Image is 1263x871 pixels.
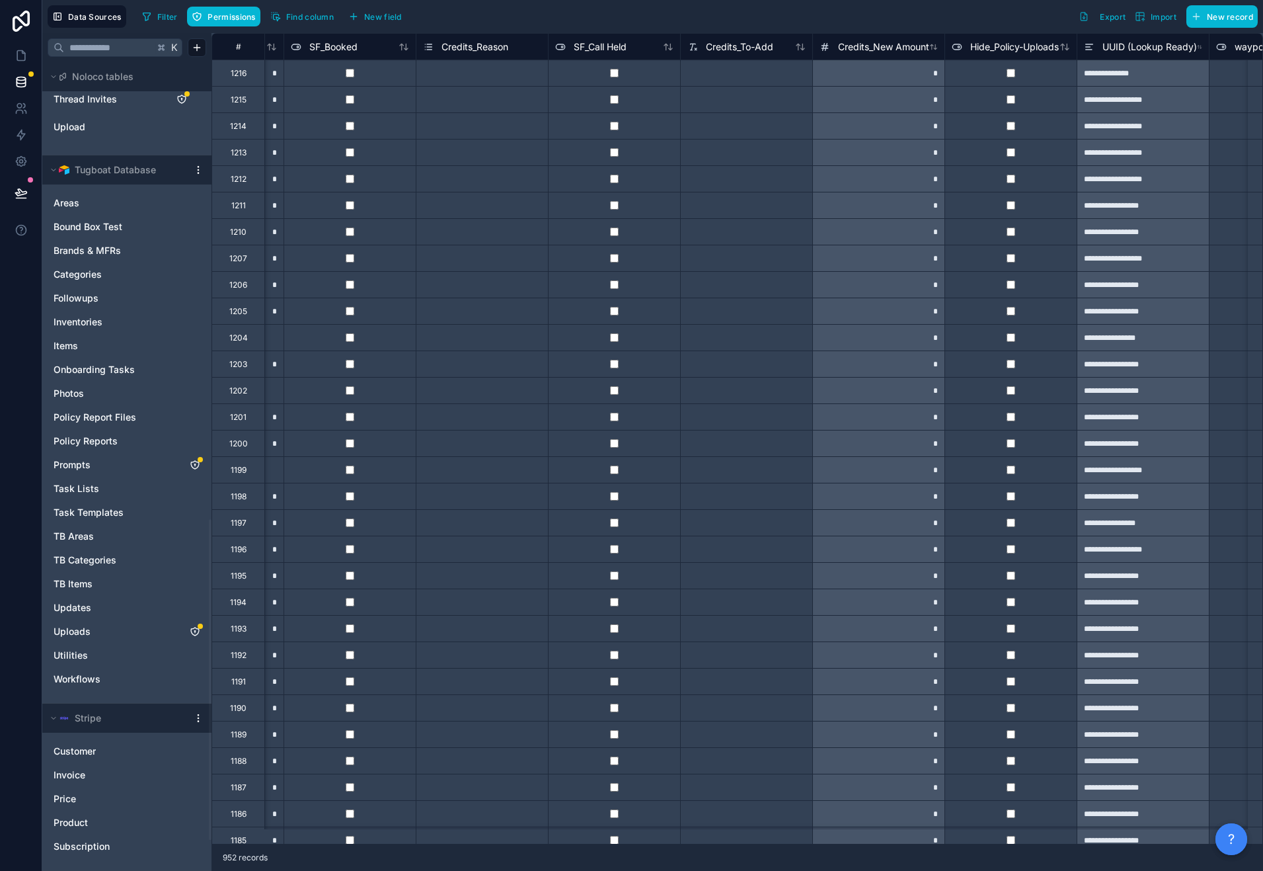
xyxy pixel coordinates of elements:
a: Areas [54,196,174,210]
div: Categories [48,264,206,285]
span: Utilities [54,649,88,662]
button: Stripe [48,709,188,727]
span: Inventories [54,315,102,329]
span: Thread Invites [54,93,117,106]
span: Items [54,339,78,353]
div: Onboarding Tasks [48,359,206,380]
span: Hide_Policy-Uploads [970,40,1059,54]
div: Brands & MFRs [48,240,206,261]
span: Areas [54,196,79,210]
div: Inventories [48,311,206,333]
a: Photos [54,387,174,400]
span: SF_Booked [309,40,358,54]
div: 1188 [231,756,247,767]
div: Photos [48,383,206,404]
a: TB Areas [54,530,174,543]
div: Customer [48,741,206,762]
div: Invoice [48,765,206,786]
span: Find column [286,12,334,22]
a: Product [54,816,174,829]
a: Subscription [54,840,174,853]
button: Find column [266,7,338,26]
span: Followups [54,292,98,305]
div: Price [48,788,206,809]
span: Prompts [54,458,91,472]
div: TB Items [48,573,206,595]
div: 1205 [229,306,247,317]
a: Items [54,339,174,353]
div: Utilities [48,645,206,666]
span: Task Lists [54,482,99,495]
div: 1187 [231,782,247,793]
div: # [222,42,254,52]
span: Policy Report Files [54,411,136,424]
div: Followups [48,288,206,309]
div: 1196 [231,544,247,555]
span: TB Items [54,577,93,591]
a: Upload [54,120,161,134]
button: Export [1074,5,1130,28]
div: 1202 [229,386,247,396]
div: Upload [48,116,206,138]
button: ? [1215,823,1247,855]
a: Permissions [187,7,265,26]
div: 1204 [229,333,248,343]
div: Policy Reports [48,431,206,452]
a: Customer [54,745,174,758]
div: Policy Report Files [48,407,206,428]
div: Task Templates [48,502,206,523]
span: Export [1100,12,1126,22]
a: New record [1181,5,1258,28]
span: Stripe [75,712,101,725]
div: 1206 [229,280,247,290]
div: 1216 [231,68,247,79]
a: Categories [54,268,174,281]
div: 1193 [231,624,247,634]
span: Policy Reports [54,435,118,448]
span: Categories [54,268,102,281]
div: 1213 [231,147,247,158]
div: 1207 [229,253,247,264]
div: 1190 [230,703,247,714]
span: Price [54,792,76,806]
a: Brands & MFRs [54,244,174,257]
div: 1214 [230,121,247,132]
span: UUID (Lookup Ready) [1102,40,1197,54]
a: Followups [54,292,174,305]
span: Bound Box Test [54,220,122,233]
div: TB Categories [48,550,206,571]
span: New record [1207,12,1253,22]
div: 1192 [231,650,247,661]
span: Task Templates [54,506,124,519]
a: Onboarding Tasks [54,363,174,376]
div: 1195 [231,571,247,581]
div: Workflows [48,669,206,690]
button: New record [1186,5,1258,28]
span: Invoice [54,768,85,782]
div: Items [48,335,206,356]
button: Noloco tables [48,67,198,86]
div: Task Lists [48,478,206,499]
span: Product [54,816,88,829]
div: 1212 [231,174,247,185]
div: Updates [48,597,206,618]
div: 1186 [231,809,247,819]
button: Filter [137,7,182,26]
span: Updates [54,601,91,614]
a: Task Lists [54,482,174,495]
div: Subscription [48,836,206,857]
a: Updates [54,601,174,614]
span: K [170,43,179,52]
span: Upload [54,120,85,134]
div: 1197 [231,518,247,528]
span: 952 records [223,852,268,863]
div: TB Areas [48,526,206,547]
span: Import [1151,12,1176,22]
span: Brands & MFRs [54,244,121,257]
button: New field [344,7,406,26]
div: Areas [48,192,206,214]
div: 1203 [229,359,247,370]
a: Uploads [54,625,174,638]
a: Bound Box Test [54,220,174,233]
span: Customer [54,745,96,758]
